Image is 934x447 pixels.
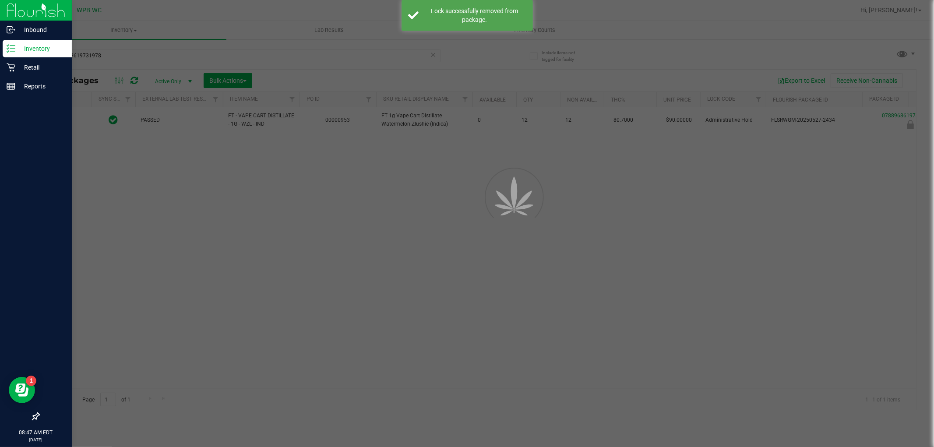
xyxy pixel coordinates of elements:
inline-svg: Inbound [7,25,15,34]
iframe: Resource center unread badge [26,376,36,386]
p: 08:47 AM EDT [4,429,68,436]
p: Inbound [15,25,68,35]
p: Inventory [15,43,68,54]
iframe: Resource center [9,377,35,403]
div: Lock successfully removed from package. [423,7,526,24]
inline-svg: Inventory [7,44,15,53]
p: [DATE] [4,436,68,443]
inline-svg: Retail [7,63,15,72]
inline-svg: Reports [7,82,15,91]
p: Retail [15,62,68,73]
p: Reports [15,81,68,92]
